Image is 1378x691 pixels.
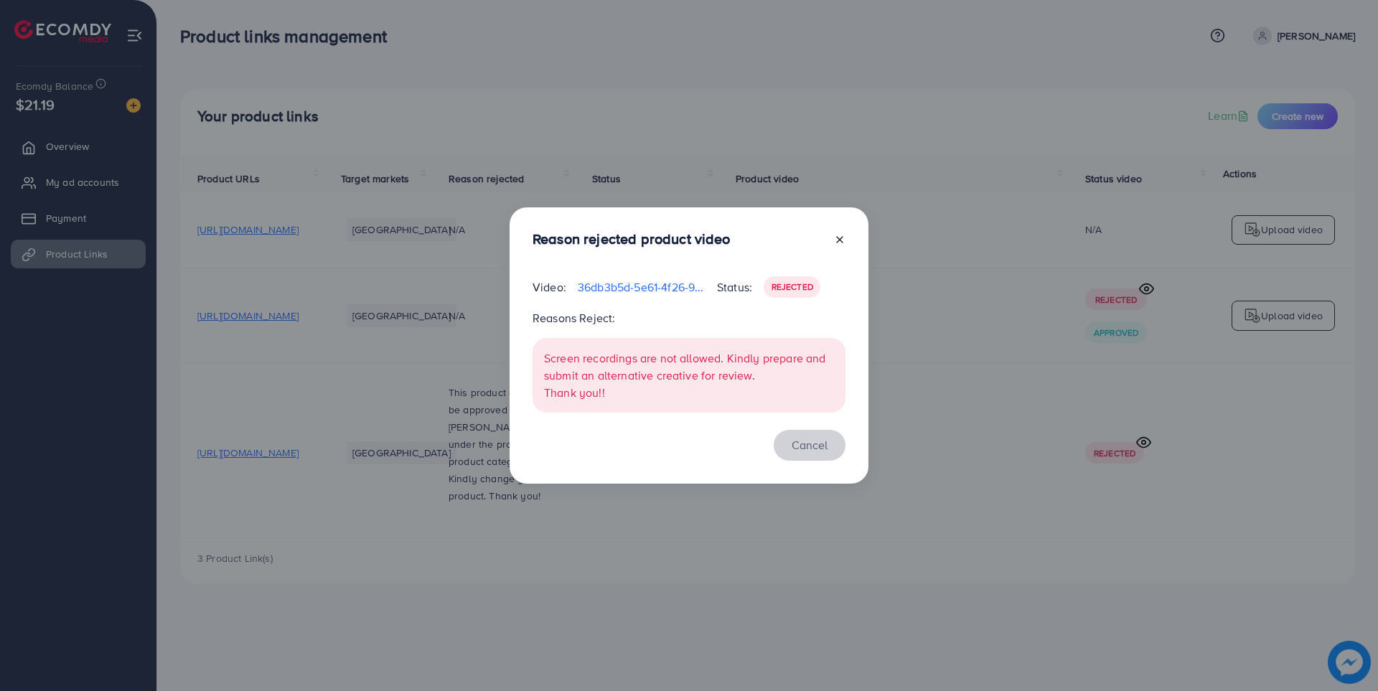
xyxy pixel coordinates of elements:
p: Status: [717,278,752,296]
span: Rejected [772,281,813,293]
p: Screen recordings are not allowed. Kindly prepare and submit an alternative creative for review. [544,349,834,384]
p: Reasons Reject: [533,309,845,326]
h3: Reason rejected product video [533,230,731,248]
p: Video: [533,278,566,296]
p: 36db3b5d-5e61-4f26-9a57-3b2ae2572320-1759392338551.mp4 [578,278,706,296]
button: Cancel [774,430,845,461]
p: Thank you!! [544,384,834,401]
